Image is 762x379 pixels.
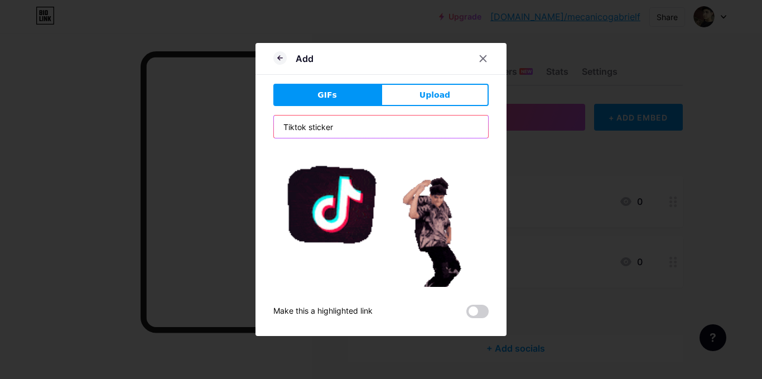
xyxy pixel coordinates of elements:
div: Make this a highlighted link [273,305,373,318]
button: GIFs [273,84,381,106]
input: Search [274,116,488,138]
span: Upload [419,89,450,101]
img: Gihpy [385,147,489,318]
span: GIFs [317,89,337,101]
img: Gihpy [273,260,377,363]
button: Upload [381,84,489,106]
img: Gihpy [273,147,377,251]
div: Add [296,52,314,65]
